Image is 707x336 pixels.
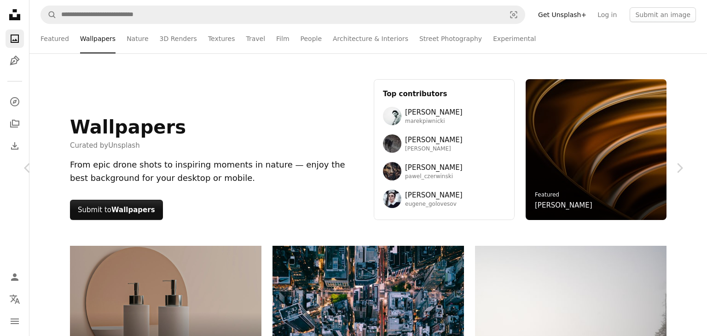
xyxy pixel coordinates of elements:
[383,190,505,208] a: Avatar of user Eugene Golovesov[PERSON_NAME]eugene_golovesov
[535,200,592,211] a: [PERSON_NAME]
[405,145,463,153] span: [PERSON_NAME]
[383,162,505,180] a: Avatar of user Pawel Czerwinski[PERSON_NAME]pawel_czerwinski
[6,290,24,308] button: Language
[383,107,505,125] a: Avatar of user Marek Piwnicki[PERSON_NAME]marekpiwnicki
[108,141,140,150] a: Unsplash
[6,268,24,286] a: Log in / Sign up
[383,162,401,180] img: Avatar of user Pawel Czerwinski
[493,24,536,53] a: Experimental
[6,115,24,133] a: Collections
[652,124,707,212] a: Next
[383,134,505,153] a: Avatar of user Wolfgang Hasselmann[PERSON_NAME][PERSON_NAME]
[383,190,401,208] img: Avatar of user Eugene Golovesov
[127,24,148,53] a: Nature
[246,24,265,53] a: Travel
[405,201,463,208] span: eugene_golovesov
[208,24,235,53] a: Textures
[383,134,401,153] img: Avatar of user Wolfgang Hasselmann
[70,158,363,185] div: From epic drone shots to inspiring moments in nature — enjoy the best background for your desktop...
[405,118,463,125] span: marekpiwnicki
[6,93,24,111] a: Explore
[70,116,186,138] h1: Wallpapers
[6,52,24,70] a: Illustrations
[405,134,463,145] span: [PERSON_NAME]
[160,24,197,53] a: 3D Renders
[630,7,696,22] button: Submit an image
[111,206,155,214] strong: Wallpapers
[301,24,322,53] a: People
[276,24,289,53] a: Film
[6,29,24,48] a: Photos
[383,88,505,99] h3: Top contributors
[333,24,408,53] a: Architecture & Interiors
[592,7,622,22] a: Log in
[6,312,24,330] button: Menu
[41,6,57,23] button: Search Unsplash
[41,24,69,53] a: Featured
[41,6,525,24] form: Find visuals sitewide
[503,6,525,23] button: Visual search
[533,7,592,22] a: Get Unsplash+
[70,140,186,151] span: Curated by
[405,190,463,201] span: [PERSON_NAME]
[405,162,463,173] span: [PERSON_NAME]
[70,200,163,220] button: Submit toWallpapers
[405,107,463,118] span: [PERSON_NAME]
[405,173,463,180] span: pawel_czerwinski
[383,107,401,125] img: Avatar of user Marek Piwnicki
[535,191,559,198] a: Featured
[419,24,482,53] a: Street Photography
